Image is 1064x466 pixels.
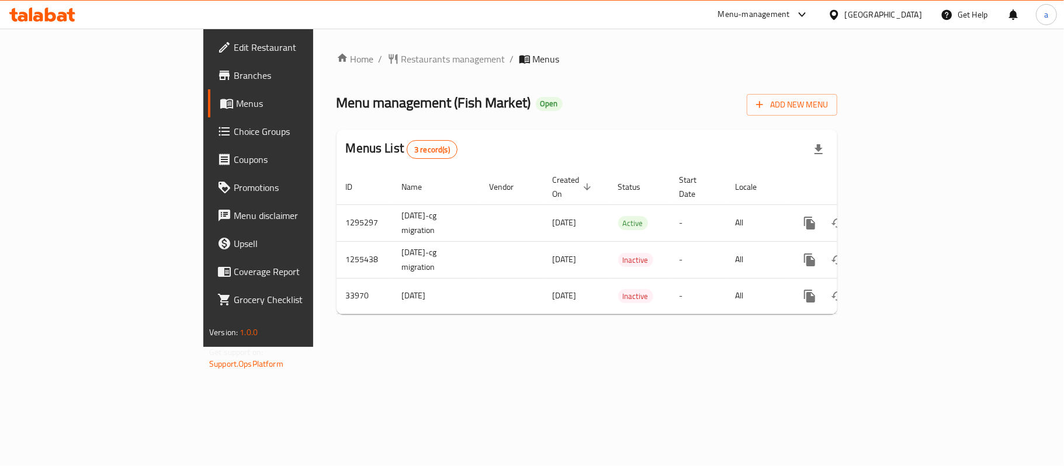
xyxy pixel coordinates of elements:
button: Change Status [824,209,852,237]
div: Menu-management [718,8,790,22]
a: Coupons [208,145,381,173]
div: Inactive [618,253,653,267]
td: All [726,278,786,314]
span: a [1044,8,1048,21]
a: Upsell [208,229,381,258]
a: Menu disclaimer [208,201,381,229]
span: Vendor [490,180,529,194]
span: Menu management ( Fish Market ) [337,89,531,116]
span: Menu disclaimer [234,208,372,222]
span: Restaurants management [401,52,505,66]
span: Choice Groups [234,124,372,138]
td: [DATE] [393,278,480,314]
span: Active [618,217,648,230]
span: Edit Restaurant [234,40,372,54]
span: Coupons [234,152,372,166]
button: more [796,282,824,310]
button: more [796,209,824,237]
a: Edit Restaurant [208,33,381,61]
h2: Menus List [346,140,458,159]
a: Coverage Report [208,258,381,286]
button: Add New Menu [747,94,837,116]
span: [DATE] [553,288,577,303]
span: Open [536,99,563,109]
td: - [670,204,726,241]
span: Grocery Checklist [234,293,372,307]
span: ID [346,180,368,194]
th: Actions [786,169,917,205]
span: Menus [533,52,560,66]
td: - [670,278,726,314]
div: [GEOGRAPHIC_DATA] [845,8,922,21]
span: Locale [736,180,772,194]
span: Start Date [680,173,712,201]
td: All [726,204,786,241]
td: [DATE]-cg migration [393,204,480,241]
div: Open [536,97,563,111]
span: Name [402,180,438,194]
span: Inactive [618,290,653,303]
a: Support.OpsPlatform [209,356,283,371]
span: Inactive [618,253,653,267]
button: Change Status [824,282,852,310]
span: Upsell [234,237,372,251]
td: [DATE]-cg migration [393,241,480,278]
span: Status [618,180,656,194]
span: Version: [209,325,238,340]
a: Branches [208,61,381,89]
button: Change Status [824,246,852,274]
div: Inactive [618,289,653,303]
td: - [670,241,726,278]
span: Coverage Report [234,265,372,279]
a: Promotions [208,173,381,201]
a: Menus [208,89,381,117]
span: [DATE] [553,215,577,230]
a: Choice Groups [208,117,381,145]
span: Menus [236,96,372,110]
li: / [510,52,514,66]
div: Active [618,216,648,230]
span: 3 record(s) [407,144,457,155]
a: Restaurants management [387,52,505,66]
td: All [726,241,786,278]
span: Branches [234,68,372,82]
div: Export file [805,135,833,164]
span: [DATE] [553,252,577,267]
span: Get support on: [209,345,263,360]
table: enhanced table [337,169,917,314]
span: Created On [553,173,595,201]
span: Promotions [234,180,372,194]
span: 1.0.0 [240,325,258,340]
div: Total records count [407,140,458,159]
nav: breadcrumb [337,52,837,66]
span: Add New Menu [756,98,828,112]
a: Grocery Checklist [208,286,381,314]
button: more [796,246,824,274]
